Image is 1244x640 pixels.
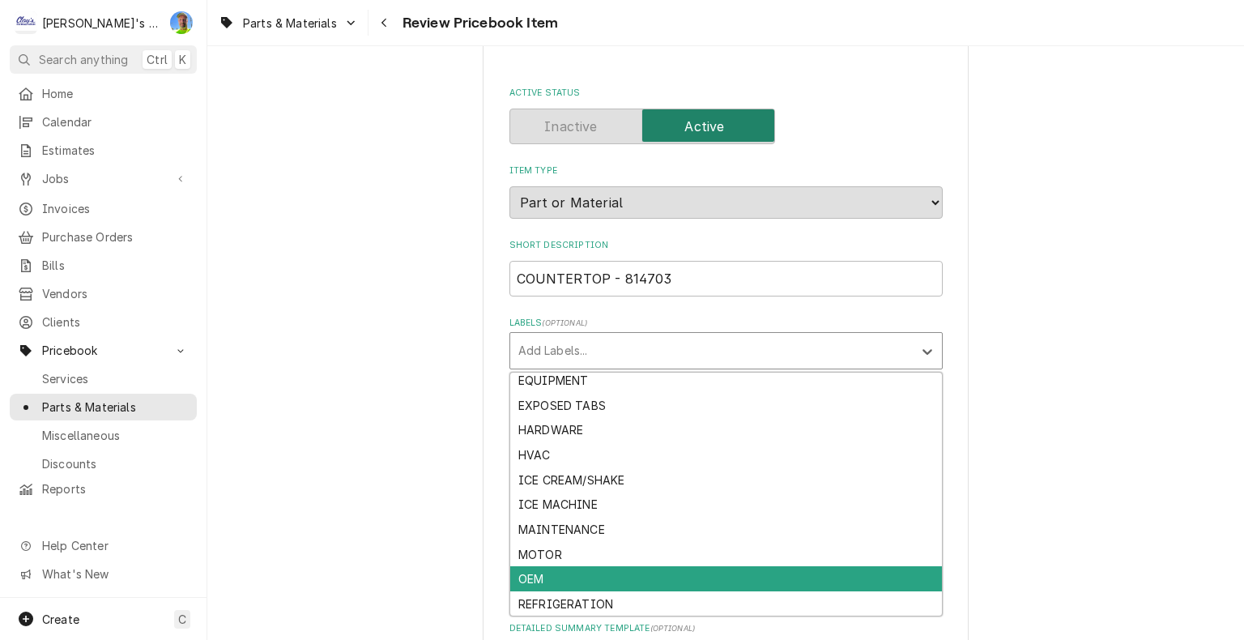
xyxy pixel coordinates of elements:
[179,51,186,68] span: K
[243,15,337,32] span: Parts & Materials
[650,624,696,633] span: ( optional )
[509,317,943,330] label: Labels
[372,10,398,36] button: Navigate back
[10,109,197,135] a: Calendar
[10,224,197,250] a: Purchase Orders
[509,164,943,219] div: Item Type
[42,427,189,444] span: Miscellaneous
[10,280,197,307] a: Vendors
[510,492,942,517] div: ICE MACHINE
[42,399,189,416] span: Parts & Materials
[510,591,942,617] div: REFRIGERATION
[510,393,942,418] div: EXPOSED TABS
[42,170,164,187] span: Jobs
[10,137,197,164] a: Estimates
[42,370,189,387] span: Services
[510,566,942,591] div: OEM
[42,480,189,497] span: Reports
[10,561,197,587] a: Go to What's New
[10,337,197,364] a: Go to Pricebook
[178,611,186,628] span: C
[10,476,197,502] a: Reports
[42,455,189,472] span: Discounts
[42,342,164,359] span: Pricebook
[42,228,189,245] span: Purchase Orders
[10,365,197,392] a: Services
[509,261,943,297] input: Name used to describe this Part or Material
[542,318,587,327] span: ( optional )
[509,87,943,100] label: Active Status
[10,45,197,74] button: Search anythingCtrlK
[510,368,942,393] div: EQUIPMENT
[510,442,942,467] div: HVAC
[509,239,943,297] div: Short Description
[10,195,197,222] a: Invoices
[509,239,943,252] label: Short Description
[510,517,942,542] div: MAINTENANCE
[509,164,943,177] label: Item Type
[170,11,193,34] div: GA
[15,11,37,34] div: Clay's Refrigeration's Avatar
[10,80,197,107] a: Home
[42,85,189,102] span: Home
[42,113,189,130] span: Calendar
[10,422,197,449] a: Miscellaneous
[510,418,942,443] div: HARDWARE
[42,15,161,32] div: [PERSON_NAME]'s Refrigeration
[42,285,189,302] span: Vendors
[509,87,943,144] div: Active Status
[10,309,197,335] a: Clients
[170,11,193,34] div: Greg Austin's Avatar
[212,10,364,36] a: Go to Parts & Materials
[510,542,942,567] div: MOTOR
[10,394,197,420] a: Parts & Materials
[39,51,128,68] span: Search anything
[10,450,197,477] a: Discounts
[147,51,168,68] span: Ctrl
[10,532,197,559] a: Go to Help Center
[10,252,197,279] a: Bills
[509,622,943,635] label: Detailed Summary Template
[510,467,942,493] div: ICE CREAM/SHAKE
[10,165,197,192] a: Go to Jobs
[42,257,189,274] span: Bills
[15,11,37,34] div: C
[509,317,943,369] div: Labels
[42,612,79,626] span: Create
[42,565,187,582] span: What's New
[42,537,187,554] span: Help Center
[398,12,558,34] span: Review Pricebook Item
[42,314,189,331] span: Clients
[509,109,943,144] div: Active
[42,200,189,217] span: Invoices
[42,142,189,159] span: Estimates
